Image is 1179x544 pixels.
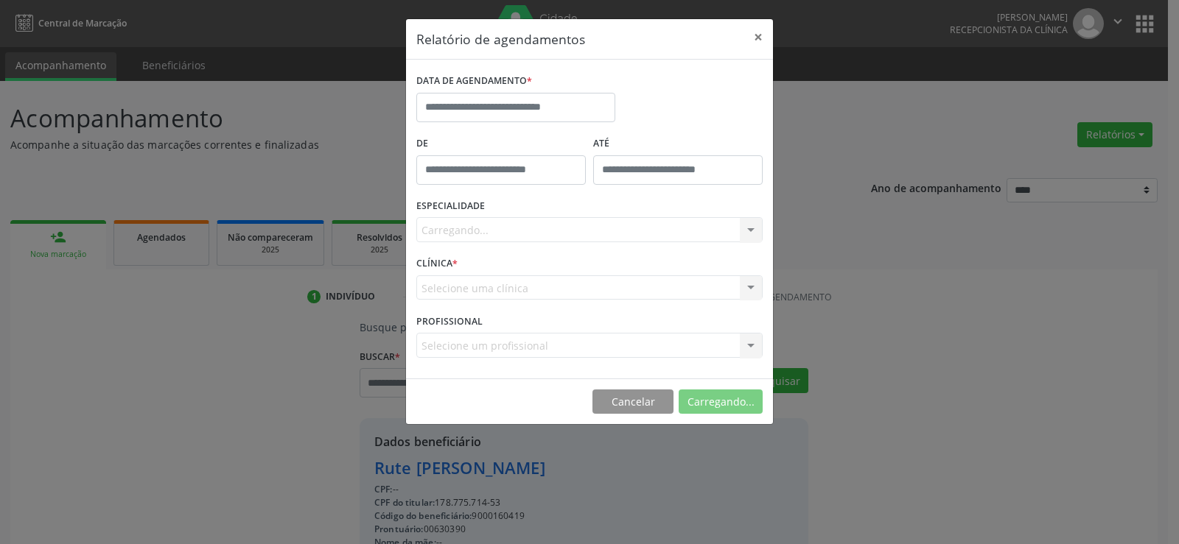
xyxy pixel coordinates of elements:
label: DATA DE AGENDAMENTO [416,70,532,93]
h5: Relatório de agendamentos [416,29,585,49]
button: Cancelar [592,389,674,414]
label: CLÍNICA [416,252,458,275]
button: Carregando... [679,389,763,414]
label: PROFISSIONAL [416,310,483,333]
label: ATÉ [593,133,763,155]
label: De [416,133,586,155]
label: ESPECIALIDADE [416,195,485,218]
button: Close [744,19,773,55]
